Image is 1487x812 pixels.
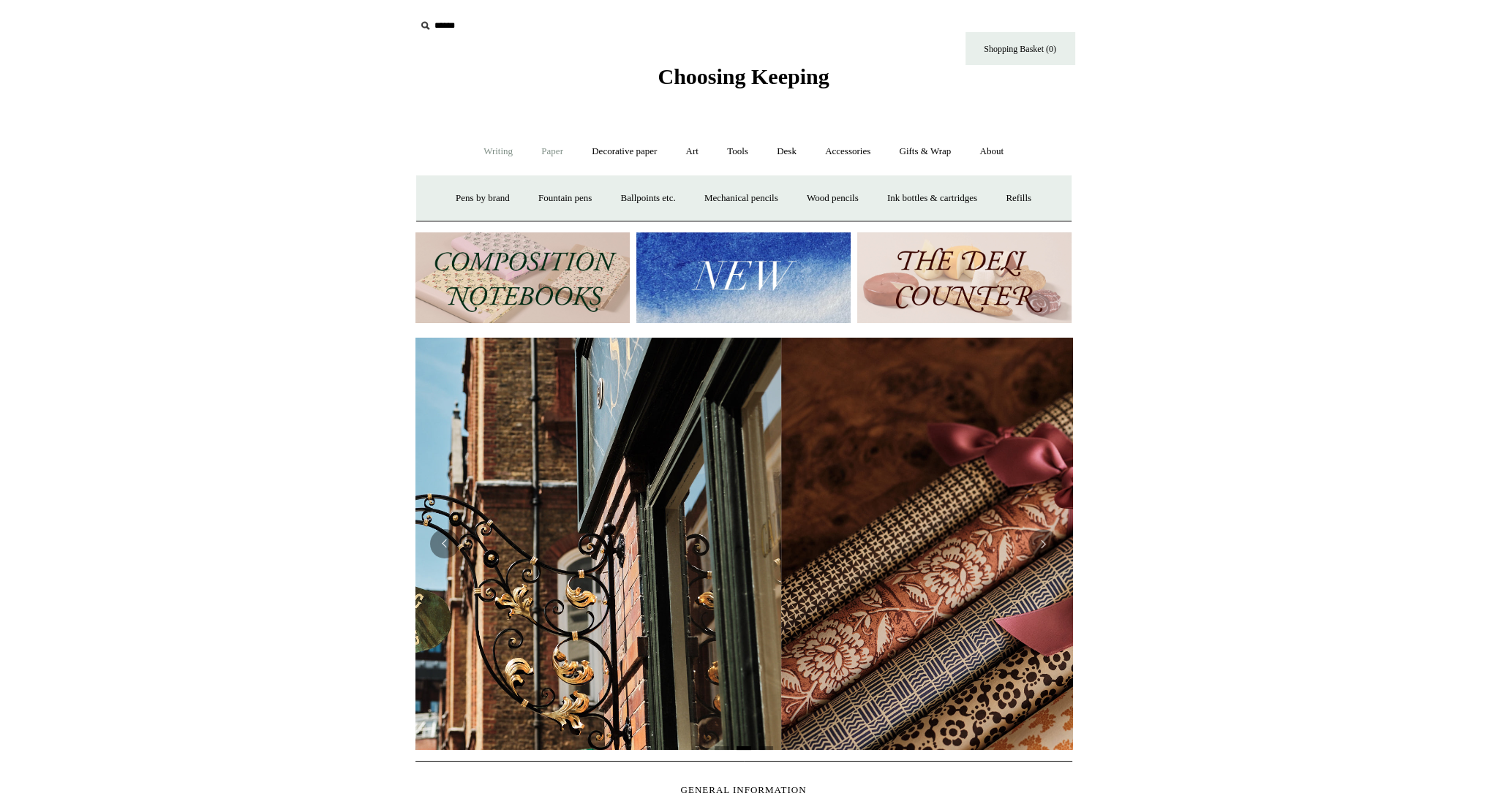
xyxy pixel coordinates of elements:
[966,132,1017,171] a: About
[415,232,630,324] img: 202302 Composition ledgers.jpg__PID:69722ee6-fa44-49dd-a067-31375e5d54ec
[764,132,810,171] a: Desk
[857,232,1072,324] img: The Deli Counter
[812,132,884,171] a: Accessories
[965,32,1075,65] a: Shopping Basket (0)
[430,529,459,558] button: Previous
[691,179,791,218] a: Mechanical pencils
[715,746,729,750] button: Page 1
[993,179,1044,218] a: Refills
[714,132,761,171] a: Tools
[673,132,712,171] a: Art
[794,179,872,218] a: Wood pencils
[781,338,1438,750] img: Early Bird
[758,746,773,750] button: Page 3
[124,338,781,750] img: Copyright Choosing Keeping 20190711 LS Homepage 7.jpg__PID:4c49fdcc-9d5f-40e8-9753-f5038b35abb7
[1028,529,1058,558] button: Next
[636,232,851,324] img: New.jpg__PID:f73bdf93-380a-4a35-bcfe-7823039498e1
[525,179,605,218] a: Fountain pens
[579,132,670,171] a: Decorative paper
[658,64,829,88] span: Choosing Keeping
[658,76,829,86] a: Choosing Keeping
[737,746,751,750] button: Page 2
[443,179,523,218] a: Pens by brand
[528,132,576,171] a: Paper
[681,784,807,795] span: GENERAL INFORMATION
[608,179,689,218] a: Ballpoints etc.
[874,179,990,218] a: Ink bottles & cartridges
[886,132,964,171] a: Gifts & Wrap
[470,132,526,171] a: Writing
